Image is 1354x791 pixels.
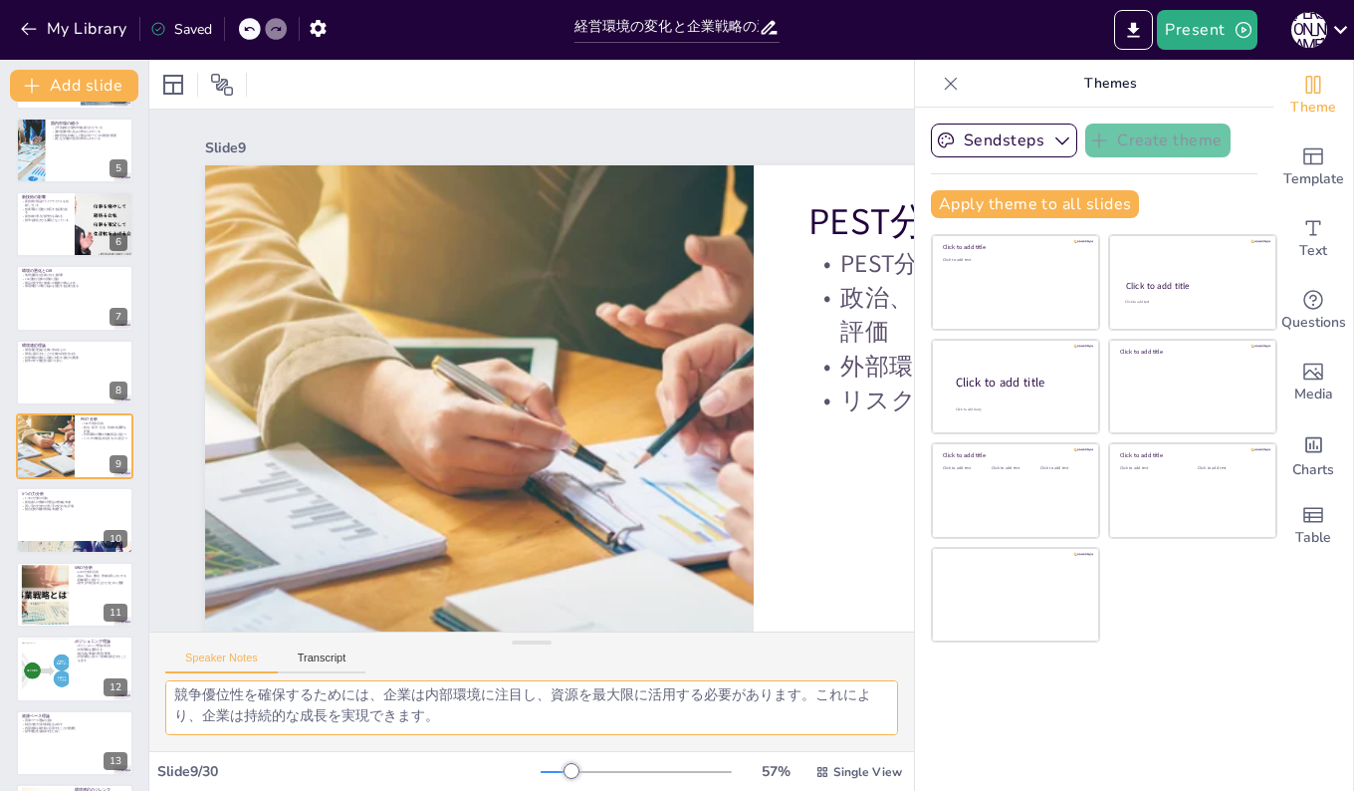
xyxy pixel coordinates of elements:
[1198,466,1260,471] div: Click to add text
[1125,300,1257,305] div: Click to add text
[205,138,1087,157] div: Slide 9
[22,713,127,719] p: 資源ベース理論
[81,416,127,422] p: PEST分析
[1291,10,1327,50] button: [PERSON_NAME]
[22,218,69,222] p: 競争を激化させる要因となっている
[22,500,127,504] p: 新規参入の脅威や代替品の脅威を考慮
[22,281,127,285] p: 製品の安全性と健康への配慮が求められる
[110,382,127,399] div: 8
[22,348,127,352] p: 環境適応理論が企業に求めるもの
[104,530,127,548] div: 10
[51,121,127,127] p: 国内市場の縮小
[22,207,69,214] p: 技術革新に迅速に対応する必要がある
[75,645,127,649] p: ポジショニング理論の目的
[931,124,1077,157] button: Sendsteps
[16,191,133,257] div: https://cdn.sendsteps.com/images/logo/sendsteps_logo_white.pnghttps://cdn.sendsteps.com/images/lo...
[1085,124,1231,157] button: Create theme
[1273,418,1353,490] div: Add charts and graphs
[16,413,133,479] div: https://cdn.sendsteps.com/images/logo/sendsteps_logo_white.pnghttps://cdn.sendsteps.com/images/lo...
[110,159,127,177] div: 5
[1290,97,1336,119] span: Theme
[1120,451,1262,459] div: Click to add title
[22,278,127,282] p: CSR活動が企業の評価に直結
[967,60,1253,108] p: Themes
[931,190,1139,218] button: Apply theme to all slides
[81,436,127,440] p: リスクや機会を特定するのに役立つ
[1273,275,1353,347] div: Get real-time input from your audience
[22,356,127,360] p: 外部環境の変化に迅速に対応する能力が重要
[165,680,898,735] textarea: PEST分析は、企業が外部環境を分析するための重要な手法です。この分析により、企業は市場の変化に対応するための戦略を立てることができます。 政治、経済、社会、技術の各要因を評価することは、PES...
[150,20,212,39] div: Saved
[16,487,133,553] div: https://cdn.sendsteps.com/images/logo/sendsteps_logo_white.pnghttps://cdn.sendsteps.com/images/lo...
[81,433,127,437] p: 外部環境の理解が戦略策定に役立つ
[1295,527,1331,549] span: Table
[51,136,127,140] p: 新たな労働力の活用が求められている
[943,451,1085,459] div: Click to add title
[10,70,138,102] button: Add slide
[22,269,127,275] p: 環境の悪化とCSR
[22,285,127,289] p: 環境問題への取り組みを強化する必要がある
[75,581,127,585] p: 競争上の地位を向上させるために重要
[1281,312,1346,334] span: Questions
[16,340,133,405] div: https://cdn.sendsteps.com/images/logo/sendsteps_logo_white.pnghttps://cdn.sendsteps.com/images/lo...
[16,265,133,331] div: https://cdn.sendsteps.com/images/logo/sendsteps_logo_white.pnghttps://cdn.sendsteps.com/images/lo...
[22,722,127,726] p: 独自の能力が好業績を生み出す
[157,762,541,781] div: Slide 9 / 30
[15,13,135,45] button: My Library
[808,281,1247,350] p: 政治、経済、社会、技術の各要因を評価
[1294,384,1333,405] span: Media
[752,762,799,781] div: 57 %
[110,308,127,326] div: 7
[992,466,1036,471] div: Click to add text
[75,578,127,582] p: 戦略策定に役立つ
[1283,168,1344,190] span: Template
[1273,347,1353,418] div: Add images, graphics, shapes or video
[943,466,988,471] div: Click to add text
[1291,12,1327,48] div: [PERSON_NAME]
[956,406,1081,411] div: Click to add body
[1040,466,1085,471] div: Click to add text
[22,507,127,511] p: 競合社間の敵対関係を考慮する
[75,652,127,656] p: 魅力的な事業の選択が重要
[22,200,69,207] p: 新技術が製品のライフサイクルを短縮している
[22,214,69,218] p: 新技術の導入が競争力を高める
[22,491,127,497] p: 5つの力分析
[943,258,1085,263] div: Click to add text
[1120,348,1262,356] div: Click to add title
[51,126,127,130] p: 少子高齢化が国内市場を縮小させている
[22,718,127,722] p: 資源ベース理論の主張
[1299,240,1327,262] span: Text
[1273,132,1353,203] div: Add ready made slides
[1273,490,1353,562] div: Add a table
[104,752,127,770] div: 13
[16,118,133,183] div: https://cdn.sendsteps.com/images/logo/sendsteps_logo_white.pnghttps://cdn.sendsteps.com/images/lo...
[110,455,127,473] div: 9
[210,73,234,97] span: Position
[75,639,127,645] p: ポジショニング理論
[16,710,133,776] div: 13
[104,604,127,622] div: 11
[81,425,127,432] p: 政治、経済、社会、技術の各要因を評価
[574,13,760,42] input: Insert title
[81,422,127,426] p: PEST分析の目的
[51,133,127,137] p: 熟年世代を対象とした製品やサービスの開発が重要
[75,570,127,574] p: SWOT分析の目的
[75,656,127,662] p: 外部環境に基づいて戦略を策定することを促す
[104,678,127,696] div: 12
[833,764,902,780] span: Single View
[51,130,127,133] p: 海外需要の取り込みが求められている
[110,233,127,251] div: 6
[1120,466,1183,471] div: Click to add text
[1157,10,1256,50] button: Present
[22,194,69,200] p: 新技術の影響
[808,384,1247,417] p: リスクや機会を特定するのに役立つ
[1292,459,1334,481] span: Charts
[22,726,127,730] p: 内部資源を最大限に活用することの重要性
[956,374,1083,391] div: Click to add title
[16,562,133,628] div: 11
[75,565,127,571] p: SWOT分析
[1273,60,1353,132] div: Change the overall theme
[808,247,1247,281] p: PEST分析の目的
[22,496,127,500] p: 5つの力分析の目的
[75,574,127,578] p: 強み、弱み、機会、脅威を明らかにする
